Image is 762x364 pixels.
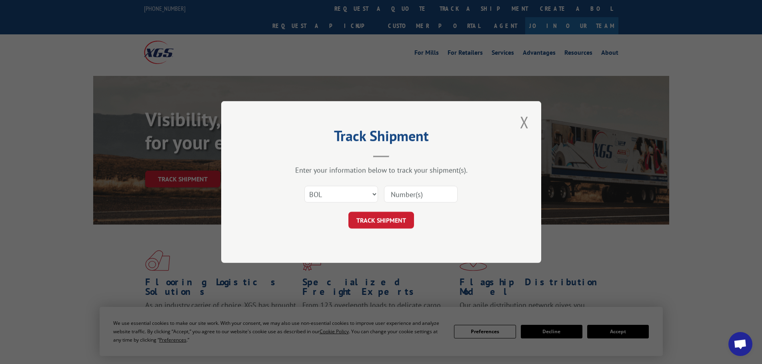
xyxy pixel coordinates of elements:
input: Number(s) [384,186,458,203]
a: Open chat [728,332,752,356]
h2: Track Shipment [261,130,501,145]
button: TRACK SHIPMENT [348,212,414,229]
button: Close modal [518,111,531,133]
div: Enter your information below to track your shipment(s). [261,165,501,175]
